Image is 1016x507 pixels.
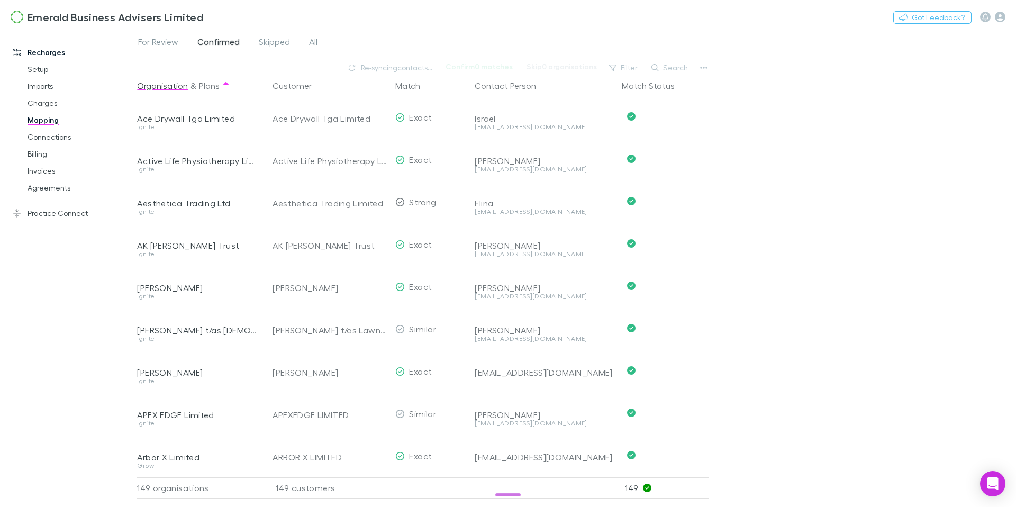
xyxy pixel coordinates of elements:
[475,75,549,96] button: Contact Person
[4,4,210,30] a: Emerald Business Advisers Limited
[137,293,260,300] div: Ignite
[137,367,260,378] div: [PERSON_NAME]
[625,478,709,498] p: 149
[11,11,23,23] img: Emerald Business Advisers Limited's Logo
[475,452,613,463] div: [EMAIL_ADDRESS][DOMAIN_NAME]
[627,282,636,290] svg: Confirmed
[137,452,260,463] div: Arbor X Limited
[137,477,264,499] div: 149 organisations
[475,113,613,124] div: Israel
[622,75,687,96] button: Match Status
[475,156,613,166] div: [PERSON_NAME]
[197,37,240,50] span: Confirmed
[137,283,260,293] div: [PERSON_NAME]
[137,124,260,130] div: Ignite
[409,451,432,461] span: Exact
[137,420,260,427] div: Ignite
[273,309,387,351] div: [PERSON_NAME] t/as Lawns 4 U
[409,239,432,249] span: Exact
[604,61,644,74] button: Filter
[475,410,613,420] div: [PERSON_NAME]
[409,112,432,122] span: Exact
[273,75,324,96] button: Customer
[137,75,188,96] button: Organisation
[137,113,260,124] div: Ace Drywall Tga Limited
[137,166,260,173] div: Ignite
[137,325,260,336] div: [PERSON_NAME] t/as [DEMOGRAPHIC_DATA] 4 U Lawns
[17,162,135,179] a: Invoices
[17,61,135,78] a: Setup
[17,146,135,162] a: Billing
[273,394,387,436] div: APEXEDGE LIMITED
[627,155,636,163] svg: Confirmed
[409,366,432,376] span: Exact
[137,410,260,420] div: APEX EDGE Limited
[2,44,135,61] a: Recharges
[627,409,636,417] svg: Confirmed
[409,155,432,165] span: Exact
[361,63,397,72] span: Re-syncing
[138,37,178,50] span: For Review
[137,378,260,384] div: Ignite
[475,209,613,215] div: [EMAIL_ADDRESS][DOMAIN_NAME]
[273,436,387,478] div: ARBOR X LIMITED
[409,324,436,334] span: Similar
[137,463,260,469] div: Grow
[137,240,260,251] div: AK [PERSON_NAME] Trust
[395,75,433,96] button: Match
[347,60,439,75] div: contacts...
[439,60,520,73] button: Confirm0 matches
[475,124,613,130] div: [EMAIL_ADDRESS][DOMAIN_NAME]
[627,239,636,248] svg: Confirmed
[17,129,135,146] a: Connections
[980,471,1005,496] div: Open Intercom Messenger
[475,166,613,173] div: [EMAIL_ADDRESS][DOMAIN_NAME]
[264,477,391,499] div: 149 customers
[475,251,613,257] div: [EMAIL_ADDRESS][DOMAIN_NAME]
[627,451,636,459] svg: Confirmed
[475,325,613,336] div: [PERSON_NAME]
[199,75,220,96] button: Plans
[2,205,135,222] a: Practice Connect
[273,140,387,182] div: Active Life Physiotherapy Limited
[273,351,387,394] div: [PERSON_NAME]
[273,182,387,224] div: Aesthetica Trading Limited
[409,282,432,292] span: Exact
[409,409,436,419] span: Similar
[259,37,290,50] span: Skipped
[137,198,260,209] div: Aesthetica Trading Ltd
[520,60,604,73] button: Skip0 organisations
[137,209,260,215] div: Ignite
[137,336,260,342] div: Ignite
[409,197,436,207] span: Strong
[137,75,260,96] div: &
[893,11,972,24] button: Got Feedback?
[17,112,135,129] a: Mapping
[17,179,135,196] a: Agreements
[475,420,613,427] div: [EMAIL_ADDRESS][DOMAIN_NAME]
[137,156,260,166] div: Active Life Physiotherapy Limited
[28,11,203,23] h3: Emerald Business Advisers Limited
[475,198,613,209] div: Elina
[475,293,613,300] div: [EMAIL_ADDRESS][DOMAIN_NAME]
[646,61,694,74] button: Search
[475,336,613,342] div: [EMAIL_ADDRESS][DOMAIN_NAME]
[627,197,636,205] svg: Confirmed
[627,324,636,332] svg: Confirmed
[17,78,135,95] a: Imports
[627,366,636,375] svg: Confirmed
[309,37,317,50] span: All
[273,267,387,309] div: [PERSON_NAME]
[475,240,613,251] div: [PERSON_NAME]
[273,224,387,267] div: AK [PERSON_NAME] Trust
[273,97,387,140] div: Ace Drywall Tga Limited
[17,95,135,112] a: Charges
[475,367,613,378] div: [EMAIL_ADDRESS][DOMAIN_NAME]
[627,112,636,121] svg: Confirmed
[137,251,260,257] div: Ignite
[475,283,613,293] div: [PERSON_NAME]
